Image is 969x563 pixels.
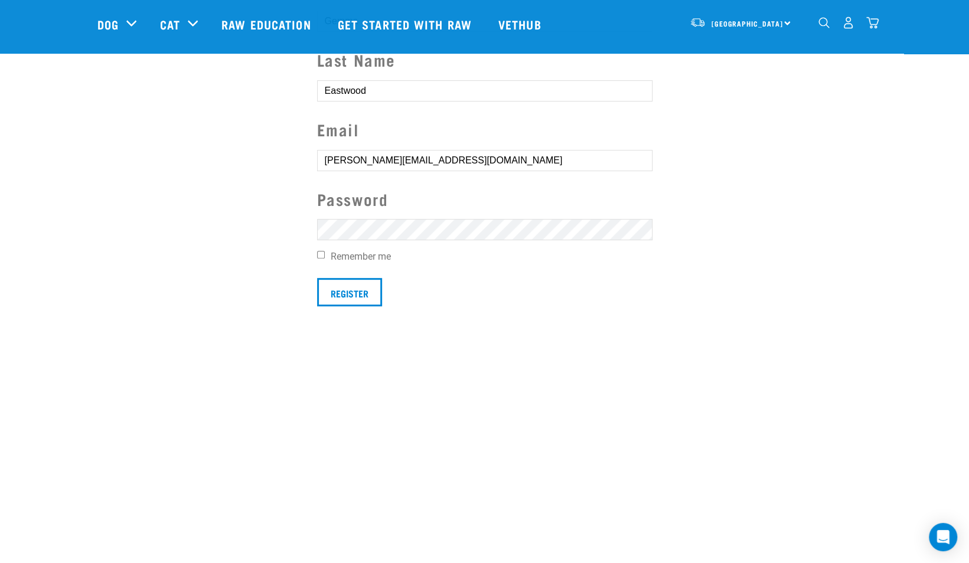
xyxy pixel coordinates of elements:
[866,17,879,29] img: home-icon@2x.png
[317,250,652,264] label: Remember me
[317,251,325,258] input: Remember me
[317,48,652,72] label: Last Name
[690,17,706,28] img: van-moving.png
[818,17,830,28] img: home-icon-1@2x.png
[97,15,119,33] a: Dog
[210,1,325,48] a: Raw Education
[326,1,487,48] a: Get started with Raw
[487,1,556,48] a: Vethub
[712,22,783,26] span: [GEOGRAPHIC_DATA]
[317,117,652,142] label: Email
[929,523,957,551] div: Open Intercom Messenger
[317,278,382,306] input: Register
[842,17,854,29] img: user.png
[317,187,652,211] label: Password
[160,15,180,33] a: Cat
